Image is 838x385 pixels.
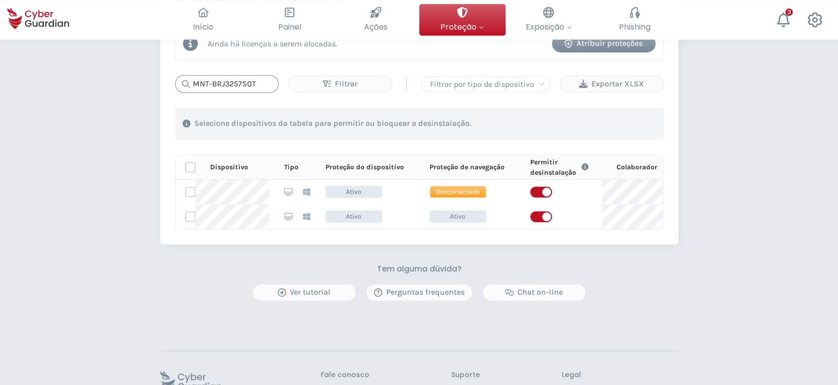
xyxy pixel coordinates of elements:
h3: Tem alguma dúvida? [377,264,462,274]
span: Desconectado [430,186,486,198]
button: Painel [247,4,333,36]
div: Tipo [284,162,311,172]
button: Chat on-line [482,284,586,301]
div: 3 [785,8,793,16]
button: Link to FAQ information [579,157,591,178]
h3: Legal [562,371,678,380]
span: Exposição [526,21,572,33]
button: Phishing [592,4,678,36]
span: Painel [278,21,301,33]
button: Proteção [419,4,506,36]
p: Selecione dispositivos da tabela para permitir ou bloquear a desinstalação. [194,118,471,128]
div: Filtrar [296,78,384,90]
div: Perguntas frequentes [374,286,465,298]
button: Ações [333,4,419,36]
div: Exportar XLSX [568,78,656,90]
span: Phishing [619,21,651,33]
button: Atribuir proteções [552,35,656,52]
span: Proteção [440,21,484,33]
button: Início [160,4,247,36]
h3: Suporte [451,371,480,380]
div: Ver tutorial [260,286,348,298]
button: Filtrar [289,75,392,92]
div: Colaborador [617,162,688,172]
input: Buscar... [175,75,279,93]
span: Ativo [326,186,382,198]
span: | [404,77,408,91]
span: Ações [364,21,388,33]
div: Permitir desinstalação [530,157,602,178]
h3: Fale conosco [321,371,369,380]
span: Ativo [326,210,382,223]
button: Exportar XLSX [560,75,663,92]
div: Proteção de navegação [430,162,515,172]
button: Exposição [506,4,592,36]
span: Início [193,21,214,33]
p: Ainda há licenças a serem alocadas. [208,39,337,48]
button: Ver tutorial [253,284,356,301]
div: Chat on-line [490,286,578,298]
div: Proteção do dispositivo [326,162,415,172]
button: Perguntas frequentes [366,284,473,301]
div: Atribuir proteções [559,38,648,49]
div: Dispositivo [210,162,269,172]
span: Ativo [430,210,486,223]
